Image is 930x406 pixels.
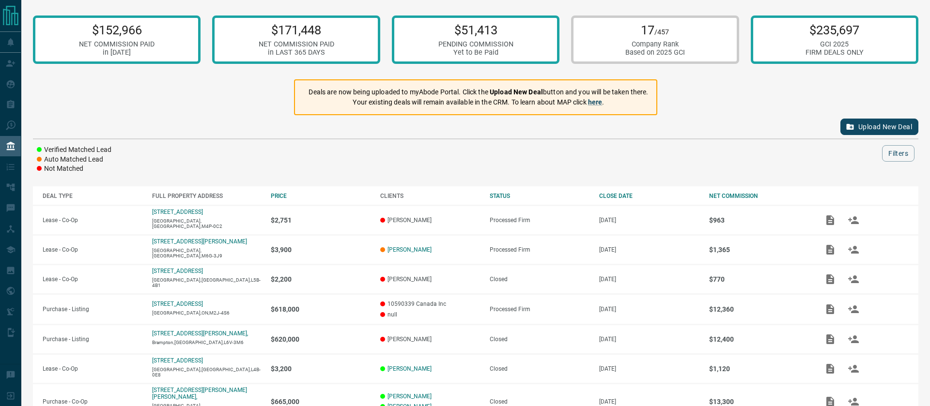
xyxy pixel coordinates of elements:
[259,23,334,37] p: $171,448
[380,193,480,199] div: CLIENTS
[819,398,842,405] span: Add / View Documents
[625,23,685,37] p: 17
[819,246,842,253] span: Add / View Documents
[709,305,809,313] p: $12,360
[387,365,432,372] a: [PERSON_NAME]
[152,387,247,400] a: [STREET_ADDRESS][PERSON_NAME][PERSON_NAME],
[842,305,865,312] span: Match Clients
[842,275,865,282] span: Match Clients
[152,268,203,274] a: [STREET_ADDRESS]
[709,193,809,199] div: NET COMMISSION
[79,40,155,48] div: NET COMMISSION PAID
[842,365,865,372] span: Match Clients
[842,398,865,405] span: Match Clients
[380,276,480,283] p: [PERSON_NAME]
[152,218,261,229] p: [GEOGRAPHIC_DATA],[GEOGRAPHIC_DATA],M4P-0C2
[43,276,142,283] p: Lease - Co-Op
[152,277,261,288] p: [GEOGRAPHIC_DATA],[GEOGRAPHIC_DATA],L5B-4B1
[152,310,261,316] p: [GEOGRAPHIC_DATA],ON,M2J-4S6
[599,398,699,405] p: [DATE]
[599,306,699,313] p: [DATE]
[43,306,142,313] p: Purchase - Listing
[819,275,842,282] span: Add / View Documents
[490,276,589,283] div: Closed
[819,335,842,342] span: Add / View Documents
[152,248,261,258] p: [GEOGRAPHIC_DATA],[GEOGRAPHIC_DATA],M6G-3J9
[380,217,480,224] p: [PERSON_NAME]
[79,48,155,57] div: in [DATE]
[152,330,248,337] a: [STREET_ADDRESS][PERSON_NAME],
[309,87,648,97] p: Deals are now being uploaded to myAbode Portal. Click the button and you will be taken there.
[709,335,809,343] p: $12,400
[271,398,371,406] p: $665,000
[152,357,203,364] a: [STREET_ADDRESS]
[490,193,589,199] div: STATUS
[599,336,699,343] p: [DATE]
[152,238,247,245] a: [STREET_ADDRESS][PERSON_NAME]
[271,246,371,254] p: $3,900
[387,246,432,253] a: [PERSON_NAME]
[882,145,914,162] button: Filters
[152,367,261,377] p: [GEOGRAPHIC_DATA],[GEOGRAPHIC_DATA],L4B-0E8
[806,23,864,37] p: $235,697
[819,365,842,372] span: Add / View Documents
[709,365,809,373] p: $1,120
[819,305,842,312] span: Add / View Documents
[271,216,371,224] p: $2,751
[842,246,865,253] span: Match Clients
[588,98,603,106] a: here
[806,48,864,57] div: FIRM DEALS ONLY
[709,216,809,224] p: $963
[709,275,809,283] p: $770
[43,365,142,372] p: Lease - Co-Op
[599,246,699,253] p: [DATE]
[43,246,142,253] p: Lease - Co-Op
[37,155,111,165] li: Auto Matched Lead
[152,209,203,215] a: [STREET_ADDRESS]
[438,40,513,48] div: PENDING COMMISSION
[490,398,589,405] div: Closed
[43,193,142,199] div: DEAL TYPE
[490,88,543,96] strong: Upload New Deal
[271,193,371,199] div: PRICE
[599,217,699,224] p: [DATE]
[259,40,334,48] div: NET COMMISSION PAID
[840,119,918,135] button: Upload New Deal
[152,193,261,199] div: FULL PROPERTY ADDRESS
[37,164,111,174] li: Not Matched
[654,28,669,36] span: /457
[842,216,865,223] span: Match Clients
[271,335,371,343] p: $620,000
[842,335,865,342] span: Match Clients
[387,393,432,400] a: [PERSON_NAME]
[438,48,513,57] div: Yet to Be Paid
[490,306,589,313] div: Processed Firm
[43,398,142,405] p: Purchase - Co-Op
[271,275,371,283] p: $2,200
[37,145,111,155] li: Verified Matched Lead
[79,23,155,37] p: $152,966
[599,193,699,199] div: CLOSE DATE
[380,336,480,343] p: [PERSON_NAME]
[490,246,589,253] div: Processed Firm
[490,365,589,372] div: Closed
[709,246,809,254] p: $1,365
[625,40,685,48] div: Company Rank
[309,97,648,107] p: Your existing deals will remain available in the CRM. To learn about MAP click .
[271,365,371,373] p: $3,200
[709,398,809,406] p: $13,300
[43,336,142,343] p: Purchase - Listing
[152,301,203,307] a: [STREET_ADDRESS]
[438,23,513,37] p: $51,413
[599,276,699,283] p: [DATE]
[599,365,699,372] p: [DATE]
[819,216,842,223] span: Add / View Documents
[43,217,142,224] p: Lease - Co-Op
